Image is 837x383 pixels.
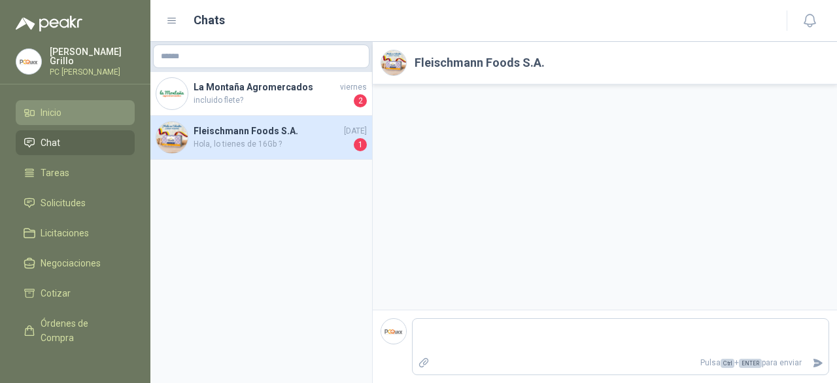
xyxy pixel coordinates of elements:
[16,49,41,74] img: Company Logo
[16,281,135,306] a: Cotizar
[150,72,372,116] a: Company LogoLa Montaña Agromercadosviernesincluido flete?2
[435,352,808,374] p: Pulsa + para enviar
[156,122,188,153] img: Company Logo
[413,352,435,374] label: Adjuntar archivos
[194,124,341,138] h4: Fleischmann Foods S.A.
[41,166,69,180] span: Tareas
[41,136,60,150] span: Chat
[739,359,762,368] span: ENTER
[340,81,367,94] span: viernes
[16,100,135,125] a: Inicio
[381,319,406,344] img: Company Logo
[194,80,337,94] h4: La Montaña Agromercados
[807,352,828,374] button: Enviar
[16,16,82,31] img: Logo peakr
[16,191,135,215] a: Solicitudes
[41,316,122,345] span: Órdenes de Compra
[50,68,135,76] p: PC [PERSON_NAME]
[156,78,188,109] img: Company Logo
[16,130,135,155] a: Chat
[194,11,225,29] h1: Chats
[721,359,734,368] span: Ctrl
[41,226,89,240] span: Licitaciones
[16,311,135,350] a: Órdenes de Compra
[415,54,545,72] h2: Fleischmann Foods S.A.
[16,160,135,185] a: Tareas
[194,138,351,151] span: Hola, lo tienes de 16Gb ?
[41,105,61,120] span: Inicio
[354,138,367,151] span: 1
[16,251,135,276] a: Negociaciones
[41,256,101,270] span: Negociaciones
[150,116,372,160] a: Company LogoFleischmann Foods S.A.[DATE]Hola, lo tienes de 16Gb ?1
[41,286,71,301] span: Cotizar
[50,47,135,65] p: [PERSON_NAME] Grillo
[354,94,367,107] span: 2
[344,125,367,137] span: [DATE]
[16,221,135,246] a: Licitaciones
[41,196,86,210] span: Solicitudes
[381,50,406,75] img: Company Logo
[194,94,351,107] span: incluido flete?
